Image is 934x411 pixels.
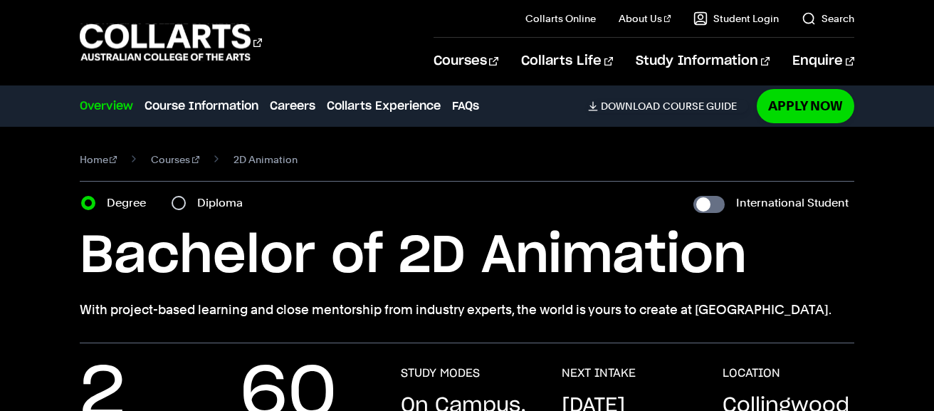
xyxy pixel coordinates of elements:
[562,366,636,380] h3: NEXT INTAKE
[736,193,849,213] label: International Student
[107,193,154,213] label: Degree
[723,366,780,380] h3: LOCATION
[80,300,855,320] p: With project-based learning and close mentorship from industry experts, the world is yours to cre...
[233,150,298,170] span: 2D Animation
[80,224,855,288] h1: Bachelor of 2D Animation
[601,100,660,113] span: Download
[521,38,613,85] a: Collarts Life
[197,193,251,213] label: Diploma
[151,150,199,170] a: Courses
[434,38,498,85] a: Courses
[80,98,133,115] a: Overview
[757,89,854,123] a: Apply Now
[802,11,854,26] a: Search
[80,22,262,63] div: Go to homepage
[636,38,770,85] a: Study Information
[270,98,315,115] a: Careers
[145,98,258,115] a: Course Information
[525,11,596,26] a: Collarts Online
[619,11,671,26] a: About Us
[80,150,117,170] a: Home
[401,366,480,380] h3: STUDY MODES
[327,98,441,115] a: Collarts Experience
[792,38,854,85] a: Enquire
[452,98,479,115] a: FAQs
[693,11,779,26] a: Student Login
[588,100,748,113] a: DownloadCourse Guide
